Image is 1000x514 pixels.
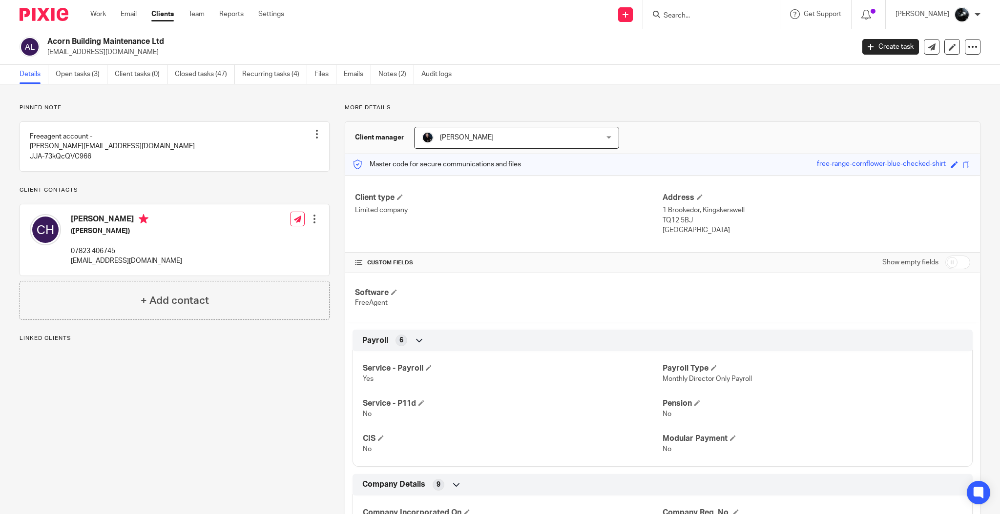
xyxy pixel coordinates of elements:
[71,246,182,256] p: 07823 406745
[663,446,671,453] span: No
[20,65,48,84] a: Details
[363,376,374,382] span: Yes
[20,186,330,194] p: Client contacts
[399,336,403,345] span: 6
[141,293,209,308] h4: + Add contact
[355,259,663,267] h4: CUSTOM FIELDS
[139,214,148,224] i: Primary
[344,65,371,84] a: Emails
[71,214,182,226] h4: [PERSON_NAME]
[804,11,841,18] span: Get Support
[663,205,970,215] p: 1 Brookedor, Kingskerswell
[258,9,284,19] a: Settings
[90,9,106,19] a: Work
[663,434,962,444] h4: Modular Payment
[363,446,372,453] span: No
[71,256,182,266] p: [EMAIL_ADDRESS][DOMAIN_NAME]
[663,193,970,203] h4: Address
[175,65,235,84] a: Closed tasks (47)
[663,363,962,374] h4: Payroll Type
[242,65,307,84] a: Recurring tasks (4)
[345,104,980,112] p: More details
[47,37,687,47] h2: Acorn Building Maintenance Ltd
[47,47,848,57] p: [EMAIL_ADDRESS][DOMAIN_NAME]
[20,335,330,342] p: Linked clients
[862,39,919,55] a: Create task
[954,7,970,22] img: 1000002122.jpg
[421,65,459,84] a: Audit logs
[663,411,671,417] span: No
[896,9,949,19] p: [PERSON_NAME]
[20,8,68,21] img: Pixie
[663,376,752,382] span: Monthly Director Only Payroll
[362,479,425,490] span: Company Details
[437,480,440,490] span: 9
[121,9,137,19] a: Email
[363,398,663,409] h4: Service - P11d
[440,134,494,141] span: [PERSON_NAME]
[56,65,107,84] a: Open tasks (3)
[219,9,244,19] a: Reports
[663,216,970,225] p: TQ12 5BJ
[188,9,205,19] a: Team
[362,336,388,346] span: Payroll
[882,257,938,267] label: Show empty fields
[663,398,962,409] h4: Pension
[30,214,61,245] img: svg%3E
[355,299,388,306] span: FreeAgent
[422,132,434,143] img: Headshots%20accounting4everything_Poppy%20Jakes%20Photography-2203.jpg
[663,225,970,235] p: [GEOGRAPHIC_DATA]
[314,65,336,84] a: Files
[378,65,414,84] a: Notes (2)
[20,37,40,57] img: svg%3E
[353,159,521,169] p: Master code for secure communications and files
[363,434,663,444] h4: CIS
[151,9,174,19] a: Clients
[355,193,663,203] h4: Client type
[817,159,946,170] div: free-range-cornflower-blue-checked-shirt
[71,226,182,236] h5: ([PERSON_NAME])
[115,65,167,84] a: Client tasks (0)
[663,12,750,20] input: Search
[20,104,330,112] p: Pinned note
[363,411,372,417] span: No
[355,205,663,215] p: Limited company
[355,288,663,298] h4: Software
[355,133,404,142] h3: Client manager
[363,363,663,374] h4: Service - Payroll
